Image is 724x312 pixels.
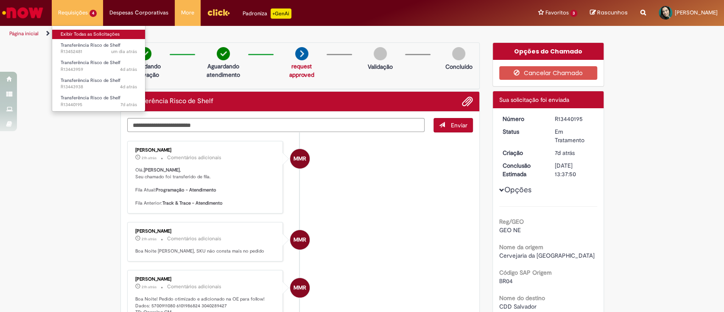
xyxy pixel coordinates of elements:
a: Aberto R13443938 : Transferência Risco de Shelf [52,76,145,92]
div: Opções do Chamado [493,43,604,60]
time: 27/08/2025 18:28:21 [142,284,157,290]
a: Aberto R13443959 : Transferência Risco de Shelf [52,58,145,74]
div: 22/08/2025 14:37:45 [555,149,594,157]
div: Matheus Maia Rocha [290,278,310,298]
textarea: Digite sua mensagem aqui... [127,118,425,132]
img: click_logo_yellow_360x200.png [207,6,230,19]
b: Programação - Atendimento [156,187,216,193]
span: 21h atrás [142,284,157,290]
span: Transferência Risco de Shelf [61,77,120,84]
small: Comentários adicionais [167,235,221,242]
div: [PERSON_NAME] [135,148,277,153]
a: Aberto R13452481 : Transferência Risco de Shelf [52,41,145,56]
span: MMR [294,278,306,298]
p: Concluído [445,62,472,71]
span: 4d atrás [120,66,137,73]
b: Track & Trace - Atendimento [162,200,223,206]
span: Sua solicitação foi enviada [499,96,569,104]
img: ServiceNow [1,4,45,21]
div: [PERSON_NAME] [135,277,277,282]
span: [PERSON_NAME] [675,9,718,16]
span: 4d atrás [120,84,137,90]
button: Adicionar anexos [462,96,473,107]
dt: Criação [496,149,548,157]
dt: Conclusão Estimada [496,161,548,178]
p: +GenAi [271,8,291,19]
span: CDD Salvador [499,303,537,310]
dt: Status [496,127,548,136]
span: Enviar [451,121,467,129]
a: request approved [289,62,314,79]
img: arrow-next.png [295,47,308,60]
img: img-circle-grey.png [452,47,465,60]
span: Transferência Risco de Shelf [61,95,120,101]
b: Reg/GEO [499,218,524,225]
div: Em Tratamento [555,127,594,144]
div: [PERSON_NAME] [135,229,277,234]
p: Aguardando atendimento [203,62,244,79]
small: Comentários adicionais [167,154,221,161]
span: GEO NE [499,226,521,234]
p: Olá, , Seu chamado foi transferido de fila. Fila Atual: Fila Anterior: [135,167,277,207]
span: Requisições [58,8,88,17]
button: Cancelar Chamado [499,66,597,80]
span: R13443959 [61,66,137,73]
span: 7d atrás [120,101,137,108]
time: 22/08/2025 14:37:45 [555,149,575,157]
span: Transferência Risco de Shelf [61,42,120,48]
ul: Trilhas de página [6,26,476,42]
ul: Requisições [52,25,145,112]
b: Código SAP Origem [499,269,552,276]
span: Cervejaria da [GEOGRAPHIC_DATA] [499,252,595,259]
dt: Número [496,115,548,123]
span: More [181,8,194,17]
span: R13443938 [61,84,137,90]
small: Comentários adicionais [167,283,221,290]
span: um dia atrás [111,48,137,55]
time: 27/08/2025 18:30:45 [142,236,157,242]
div: [DATE] 13:37:50 [555,161,594,178]
a: Aberto R13440195 : Transferência Risco de Shelf [52,93,145,109]
span: 21h atrás [142,155,157,160]
span: R13440195 [61,101,137,108]
span: Rascunhos [597,8,628,17]
h2: Transferência Risco de Shelf Histórico de tíquete [127,98,213,105]
span: R13452481 [61,48,137,55]
button: Enviar [433,118,473,132]
span: BR04 [499,277,513,285]
span: MMR [294,230,306,250]
span: Transferência Risco de Shelf [61,59,120,66]
a: Rascunhos [590,9,628,17]
time: 25/08/2025 12:00:55 [120,66,137,73]
img: img-circle-grey.png [374,47,387,60]
a: Página inicial [9,30,39,37]
time: 25/08/2025 11:57:19 [120,84,137,90]
span: Despesas Corporativas [109,8,168,17]
div: Matheus Maia Rocha [290,230,310,250]
div: R13440195 [555,115,594,123]
b: [PERSON_NAME] [144,167,180,173]
time: 27/08/2025 13:38:53 [111,48,137,55]
b: Nome da origem [499,243,543,251]
a: Exibir Todas as Solicitações [52,30,145,39]
span: MMR [294,149,306,169]
div: Matheus Maia Rocha [290,149,310,169]
p: Validação [368,62,393,71]
div: Padroniza [243,8,291,19]
time: 27/08/2025 18:30:49 [142,155,157,160]
span: 7d atrás [555,149,575,157]
img: check-circle-green.png [217,47,230,60]
span: Favoritos [545,8,568,17]
span: 4 [89,10,97,17]
b: Nome do destino [499,294,545,302]
span: 3 [570,10,577,17]
span: 21h atrás [142,236,157,242]
time: 22/08/2025 14:37:46 [120,101,137,108]
p: Boa Noite [PERSON_NAME], SKU não consta mais no pedido [135,248,277,255]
